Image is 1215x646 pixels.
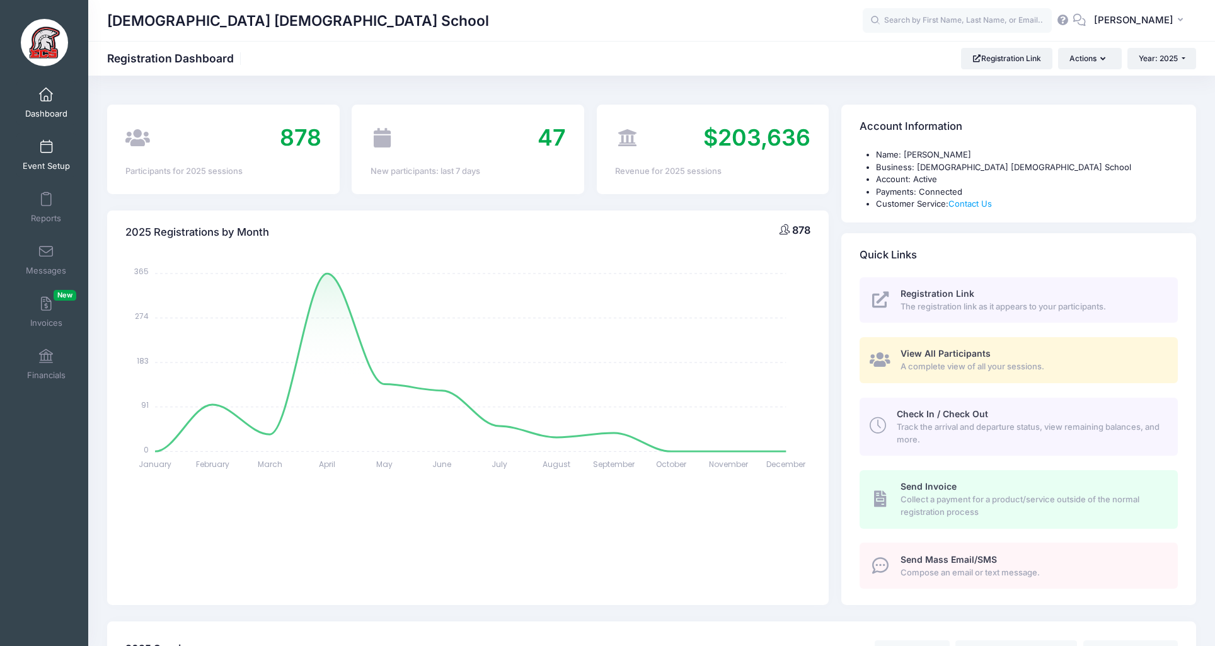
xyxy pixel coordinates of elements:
[876,198,1177,211] li: Customer Service:
[901,567,1163,579] span: Compose an email or text message.
[125,214,269,250] h4: 2025 Registrations by Month
[125,165,321,178] div: Participants for 2025 sessions
[657,459,688,470] tspan: October
[134,266,149,277] tspan: 365
[1058,48,1121,69] button: Actions
[901,493,1163,518] span: Collect a payment for a product/service outside of the normal registration process
[593,459,635,470] tspan: September
[901,554,997,565] span: Send Mass Email/SMS
[16,133,76,177] a: Event Setup
[615,165,810,178] div: Revenue for 2025 sessions
[432,459,451,470] tspan: June
[30,318,62,328] span: Invoices
[23,161,70,171] span: Event Setup
[860,470,1177,528] a: Send Invoice Collect a payment for a product/service outside of the normal registration process
[792,224,810,236] span: 878
[860,109,962,145] h4: Account Information
[948,199,992,209] a: Contact Us
[280,124,321,151] span: 878
[901,360,1163,373] span: A complete view of all your sessions.
[1127,48,1196,69] button: Year: 2025
[863,8,1052,33] input: Search by First Name, Last Name, or Email...
[767,459,807,470] tspan: December
[860,277,1177,323] a: Registration Link The registration link as it appears to your participants.
[876,173,1177,186] li: Account: Active
[876,149,1177,161] li: Name: [PERSON_NAME]
[543,459,570,470] tspan: August
[538,124,566,151] span: 47
[860,543,1177,589] a: Send Mass Email/SMS Compose an email or text message.
[21,19,68,66] img: Evangelical Christian School
[27,370,66,381] span: Financials
[141,400,149,410] tspan: 91
[139,459,171,470] tspan: January
[901,481,957,492] span: Send Invoice
[901,288,974,299] span: Registration Link
[1139,54,1178,63] span: Year: 2025
[258,459,282,470] tspan: March
[144,444,149,454] tspan: 0
[961,48,1052,69] a: Registration Link
[137,355,149,366] tspan: 183
[107,6,489,35] h1: [DEMOGRAPHIC_DATA] [DEMOGRAPHIC_DATA] School
[319,459,335,470] tspan: April
[16,185,76,229] a: Reports
[371,165,566,178] div: New participants: last 7 days
[897,421,1163,446] span: Track the arrival and departure status, view remaining balances, and more.
[107,52,245,65] h1: Registration Dashboard
[710,459,749,470] tspan: November
[31,213,61,224] span: Reports
[376,459,393,470] tspan: May
[26,265,66,276] span: Messages
[25,108,67,119] span: Dashboard
[16,238,76,282] a: Messages
[860,337,1177,383] a: View All Participants A complete view of all your sessions.
[492,459,507,470] tspan: July
[16,290,76,334] a: InvoicesNew
[135,311,149,321] tspan: 274
[1086,6,1196,35] button: [PERSON_NAME]
[897,408,988,419] span: Check In / Check Out
[901,348,991,359] span: View All Participants
[16,81,76,125] a: Dashboard
[860,398,1177,456] a: Check In / Check Out Track the arrival and departure status, view remaining balances, and more.
[196,459,229,470] tspan: February
[860,237,917,273] h4: Quick Links
[876,161,1177,174] li: Business: [DEMOGRAPHIC_DATA] [DEMOGRAPHIC_DATA] School
[16,342,76,386] a: Financials
[901,301,1163,313] span: The registration link as it appears to your participants.
[876,186,1177,199] li: Payments: Connected
[54,290,76,301] span: New
[1094,13,1173,27] span: [PERSON_NAME]
[703,124,810,151] span: $203,636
